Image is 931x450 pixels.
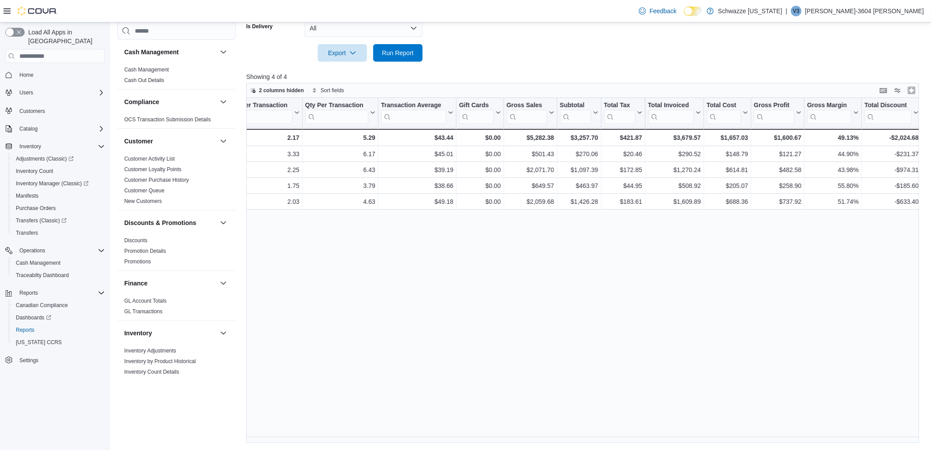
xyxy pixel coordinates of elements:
[381,101,453,124] button: Transaction Average
[124,347,176,354] span: Inventory Adjustments
[706,101,741,124] div: Total Cost
[12,166,105,176] span: Inventory Count
[12,154,105,164] span: Adjustments (Classic)
[16,155,74,162] span: Adjustments (Classic)
[305,101,375,124] button: Qty Per Transaction
[124,97,159,106] h3: Compliance
[321,87,344,94] span: Sort fields
[246,23,273,30] label: Is Delivery
[459,101,494,124] div: Gift Card Sales
[807,101,852,124] div: Gross Margin
[19,357,38,364] span: Settings
[218,217,229,228] button: Discounts & Promotions
[506,180,554,191] div: $649.57
[754,149,801,159] div: $121.27
[223,101,293,124] div: Items Per Transaction
[805,6,924,16] p: [PERSON_NAME]-3604 [PERSON_NAME]
[124,66,169,73] span: Cash Management
[706,132,748,143] div: $1,657.03
[305,180,375,191] div: 3.79
[9,153,108,165] a: Adjustments (Classic)
[247,85,308,96] button: 2 columns hidden
[124,187,164,194] a: Customer Queue
[648,180,701,191] div: $508.92
[381,101,446,110] div: Transaction Average
[604,165,642,175] div: $172.85
[12,312,105,323] span: Dashboards
[754,101,801,124] button: Gross Profit
[12,191,105,201] span: Manifests
[12,191,42,201] a: Manifests
[308,85,348,96] button: Sort fields
[506,196,554,207] div: $2,059.68
[16,70,37,80] a: Home
[706,101,741,110] div: Total Cost
[560,149,598,159] div: $270.06
[2,354,108,367] button: Settings
[381,180,453,191] div: $38.66
[706,180,748,191] div: $205.07
[124,198,162,204] a: New Customers
[649,7,676,15] span: Feedback
[9,177,108,190] a: Inventory Manager (Classic)
[9,257,108,269] button: Cash Management
[124,48,179,56] h3: Cash Management
[19,143,41,150] span: Inventory
[124,77,164,83] a: Cash Out Details
[16,326,34,334] span: Reports
[12,312,55,323] a: Dashboards
[318,44,367,62] button: Export
[16,302,68,309] span: Canadian Compliance
[304,19,423,37] button: All
[2,287,108,299] button: Reports
[124,156,175,162] a: Customer Activity List
[12,203,105,214] span: Purchase Orders
[864,180,919,191] div: -$185.60
[12,325,38,335] a: Reports
[381,149,453,159] div: $45.01
[124,48,216,56] button: Cash Management
[864,196,919,207] div: -$633.40
[16,355,42,366] a: Settings
[124,247,166,255] span: Promotion Details
[19,89,33,96] span: Users
[117,235,236,270] div: Discounts & Promotions
[12,258,105,268] span: Cash Management
[305,196,375,207] div: 4.63
[754,101,794,110] div: Gross Profit
[560,101,598,124] button: Subtotal
[16,288,105,298] span: Reports
[459,180,501,191] div: $0.00
[16,339,62,346] span: [US_STATE] CCRS
[124,155,175,162] span: Customer Activity List
[864,101,912,124] div: Total Discount
[124,279,148,288] h3: Finance
[218,278,229,289] button: Finance
[16,69,105,80] span: Home
[9,227,108,239] button: Transfers
[754,180,801,191] div: $258.90
[807,196,859,207] div: 51.74%
[117,114,236,128] div: Compliance
[560,180,598,191] div: $463.97
[706,149,748,159] div: $148.79
[9,202,108,214] button: Purchase Orders
[12,270,105,281] span: Traceabilty Dashboard
[16,168,53,175] span: Inventory Count
[892,85,903,96] button: Display options
[16,124,41,134] button: Catalog
[124,308,163,315] span: GL Transactions
[18,7,57,15] img: Cova
[506,165,554,175] div: $2,071.70
[305,101,368,110] div: Qty Per Transaction
[560,101,591,124] div: Subtotal
[218,328,229,338] button: Inventory
[305,149,375,159] div: 6.17
[19,289,38,296] span: Reports
[124,368,179,375] span: Inventory Count Details
[791,6,801,16] div: Vincent-3604 Valencia
[16,245,105,256] span: Operations
[124,329,216,337] button: Inventory
[124,137,153,146] h3: Customer
[124,297,167,304] span: GL Account Totals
